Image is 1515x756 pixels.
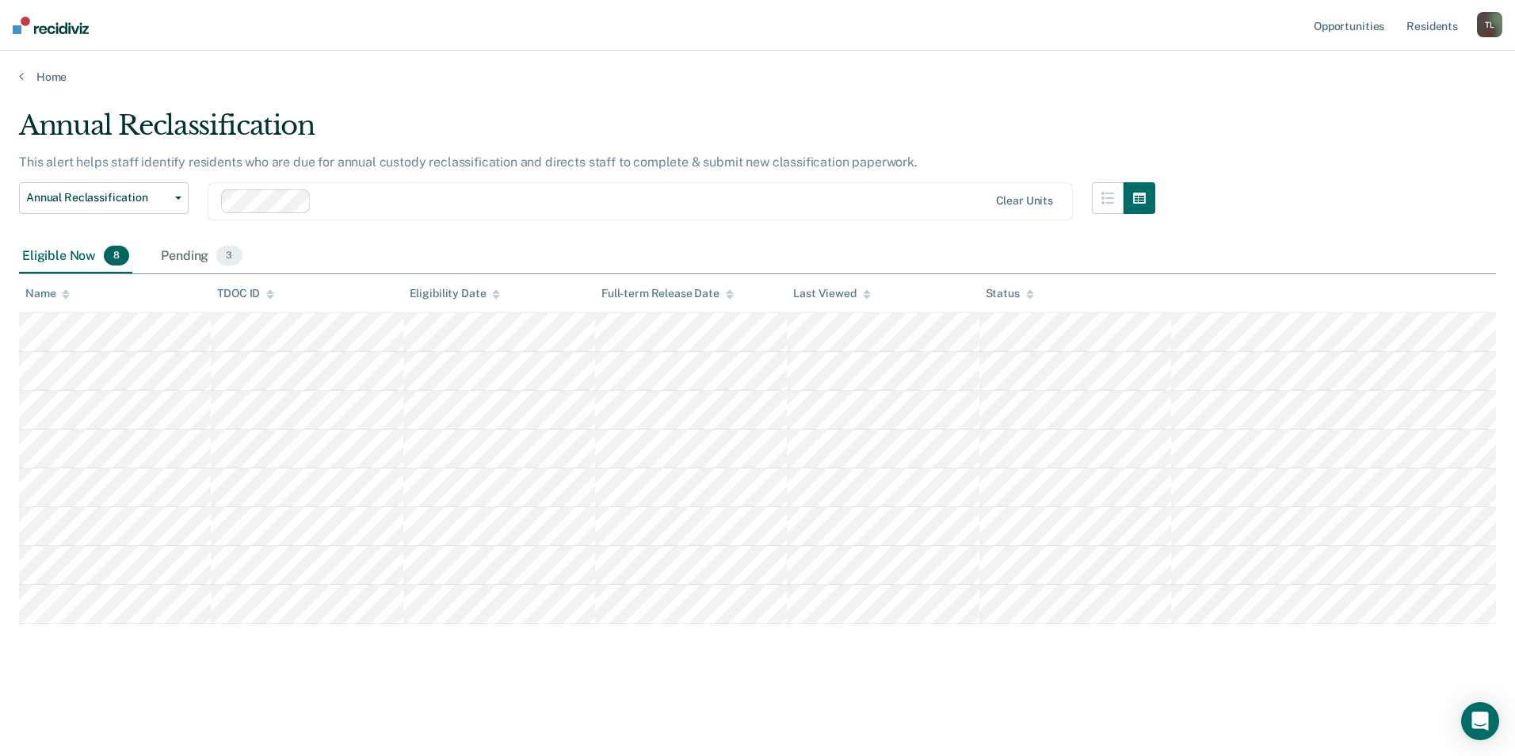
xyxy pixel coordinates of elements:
[217,287,274,300] div: TDOC ID
[1461,702,1499,740] div: Open Intercom Messenger
[986,287,1034,300] div: Status
[793,287,870,300] div: Last Viewed
[19,239,132,274] div: Eligible Now8
[216,246,242,266] span: 3
[1477,12,1502,37] div: T L
[1477,12,1502,37] button: TL
[19,109,1155,155] div: Annual Reclassification
[410,287,501,300] div: Eligibility Date
[158,239,245,274] div: Pending3
[19,182,189,214] button: Annual Reclassification
[104,246,129,266] span: 8
[13,17,89,34] img: Recidiviz
[19,70,1496,84] a: Home
[601,287,734,300] div: Full-term Release Date
[26,191,169,204] span: Annual Reclassification
[19,155,918,170] p: This alert helps staff identify residents who are due for annual custody reclassification and dir...
[25,287,70,300] div: Name
[996,194,1054,208] div: Clear units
